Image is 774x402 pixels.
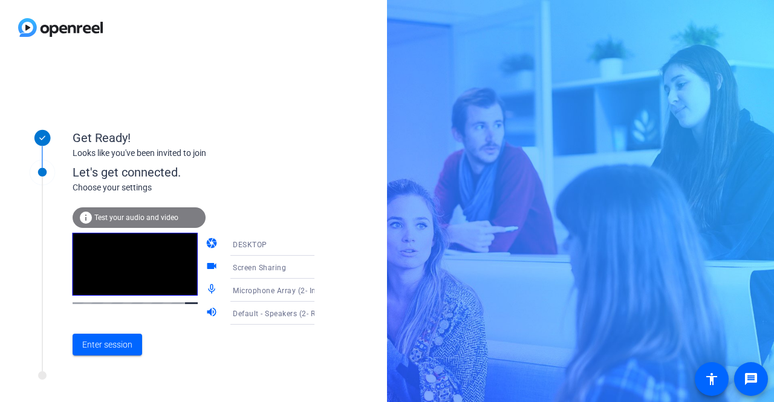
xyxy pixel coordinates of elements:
mat-icon: videocam [206,260,220,274]
div: Get Ready! [73,129,314,147]
div: Choose your settings [73,181,339,194]
span: Microphone Array (2- Intel® Smart Sound Technology for Digital Microphones) [233,285,510,295]
mat-icon: info [79,210,93,225]
mat-icon: accessibility [704,372,719,386]
mat-icon: message [744,372,758,386]
mat-icon: camera [206,237,220,251]
div: Looks like you've been invited to join [73,147,314,160]
span: Enter session [82,339,132,351]
mat-icon: volume_up [206,306,220,320]
span: Default - Speakers (2- Realtek(R) Audio) [233,308,372,318]
div: Let's get connected. [73,163,339,181]
mat-icon: mic_none [206,283,220,297]
span: Screen Sharing [233,264,286,272]
span: Test your audio and video [94,213,178,222]
button: Enter session [73,334,142,355]
span: DESKTOP [233,241,267,249]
